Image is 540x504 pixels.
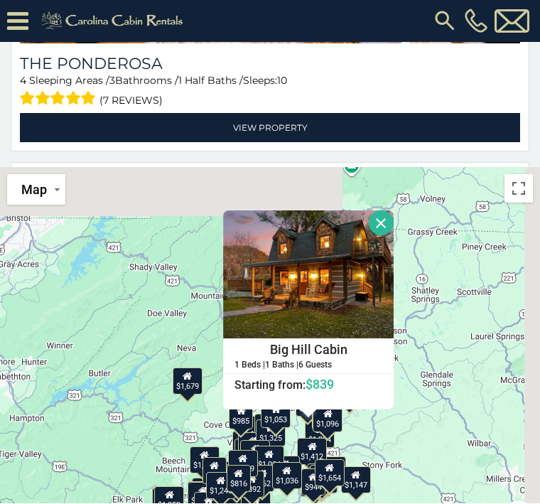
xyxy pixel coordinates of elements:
[369,211,394,236] button: Close
[7,175,65,205] button: Change map style
[272,463,302,490] div: $1,036
[227,465,251,492] div: $816
[432,9,458,34] img: search-regular.svg
[206,473,236,500] div: $1,240
[20,75,26,87] span: 4
[298,360,332,370] h5: 6 Guests
[232,431,262,459] div: $2,631
[313,406,342,433] div: $1,096
[234,360,265,370] h5: 1 Beds |
[254,446,284,473] div: $1,004
[277,75,287,87] span: 10
[178,75,243,87] span: 1 Half Baths /
[224,339,393,360] h4: Big Hill Cabin
[222,468,252,495] div: $1,016
[305,422,335,449] div: $1,204
[20,74,520,110] div: Sleeping Areas / Bathrooms / Sleeps:
[250,465,274,492] div: $662
[261,401,291,428] div: $1,053
[228,451,258,478] div: $1,169
[301,471,330,498] div: $1,484
[256,419,286,446] div: $1,325
[341,467,371,494] div: $1,147
[223,211,394,339] img: Big Hill Cabin
[21,183,47,198] span: Map
[240,471,264,498] div: $892
[229,402,253,429] div: $985
[316,456,346,483] div: $3,938
[301,469,325,496] div: $944
[20,55,520,74] a: The Ponderosa
[315,459,345,486] div: $1,654
[240,440,270,467] div: $1,244
[109,75,115,87] span: 3
[20,114,520,143] a: View Property
[461,9,491,33] a: [PHONE_NUMBER]
[265,360,298,370] h5: 1 Baths |
[99,92,163,110] span: (7 reviews)
[297,439,327,466] div: $1,412
[36,10,193,33] img: Khaki-logo.png
[306,377,334,392] span: $839
[504,175,533,203] button: Toggle fullscreen view
[270,456,300,483] div: $1,099
[224,377,393,392] h6: Starting from:
[238,432,268,459] div: $1,131
[190,446,220,473] div: $1,248
[254,414,284,441] div: $1,631
[202,458,227,485] div: $893
[223,338,394,392] a: Big Hill Cabin 1 Beds | 1 Baths | 6 Guests Starting from:$839
[173,368,202,395] div: $1,679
